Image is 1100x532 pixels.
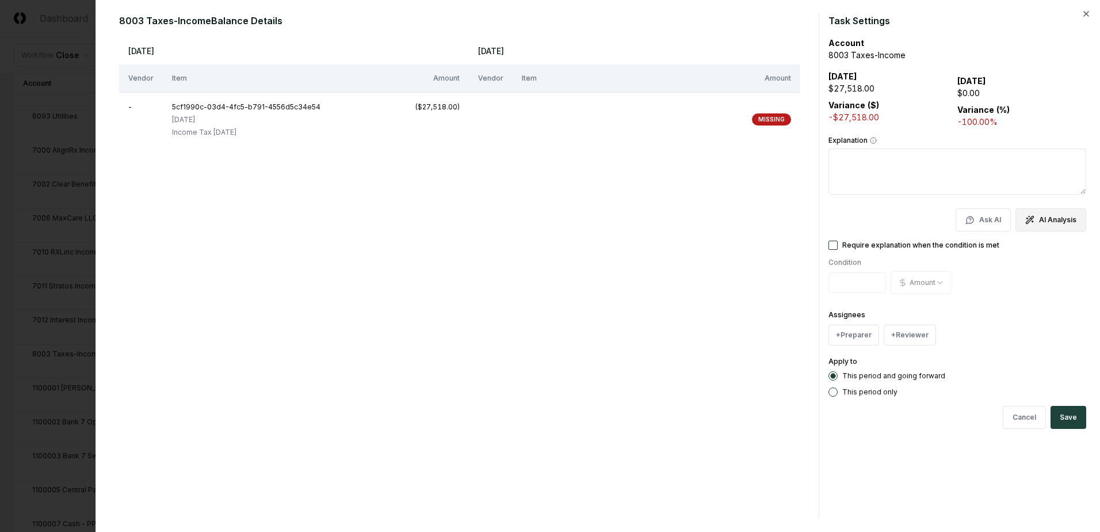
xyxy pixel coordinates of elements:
[163,64,406,92] th: Item
[828,137,1086,144] label: Explanation
[172,102,320,112] div: 5cf1990c-03d4-4fc5-b791-4556d5c34e54
[842,373,945,379] label: This period and going forward
[828,14,1086,28] h2: Task Settings
[957,87,1086,99] div: $0.00
[469,64,513,92] th: Vendor
[406,64,469,92] th: Amount
[828,325,879,345] button: +Preparer
[513,64,755,92] th: Item
[828,357,857,366] label: Apply to
[415,102,460,112] div: ($27,518.00)
[1003,406,1046,429] button: Cancel
[957,76,986,86] b: [DATE]
[752,113,791,126] div: MISSING
[842,389,897,396] label: This period only
[172,115,320,125] div: [DATE]
[172,127,320,138] div: Income Tax July 2025
[828,310,865,319] label: Assignees
[828,38,864,48] b: Account
[469,37,800,64] th: [DATE]
[828,71,857,81] b: [DATE]
[119,14,809,28] h2: 8003 Taxes-Income Balance Details
[828,111,957,123] div: -$27,518.00
[842,242,999,249] label: Require explanation when the condition is met
[884,325,936,345] button: +Reviewer
[870,137,877,144] button: Explanation
[1051,406,1086,429] button: Save
[957,105,1010,115] b: Variance (%)
[828,100,879,110] b: Variance ($)
[128,102,154,112] div: -
[828,82,957,94] div: $27,518.00
[119,64,163,92] th: Vendor
[119,37,469,64] th: [DATE]
[956,208,1011,231] button: Ask AI
[1015,208,1086,231] button: AI Analysis
[957,116,1086,128] div: -100.00%
[755,64,800,92] th: Amount
[828,49,1086,61] div: 8003 Taxes-Income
